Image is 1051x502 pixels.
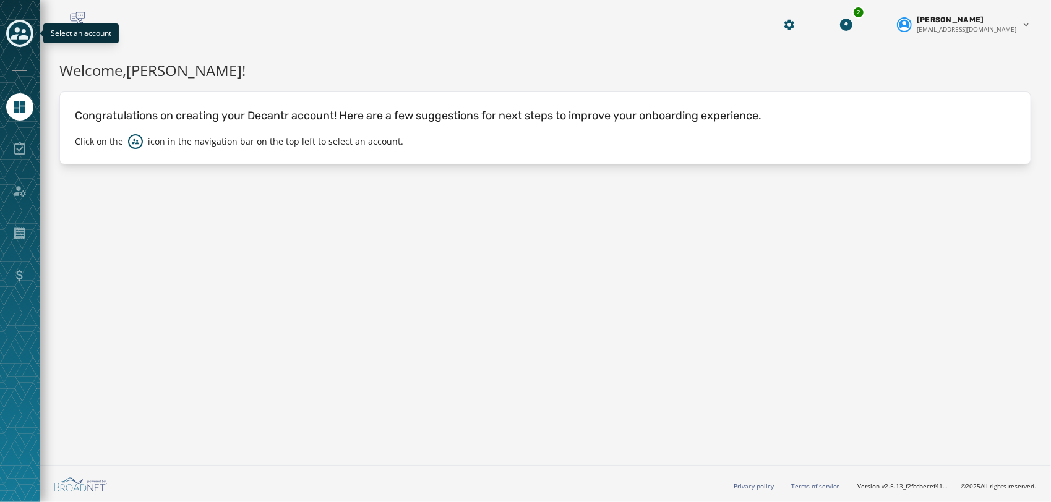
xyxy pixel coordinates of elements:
[882,482,951,491] span: v2.5.13_f2fccbecef41a56588405520c543f5f958952a99
[75,107,1016,124] p: Congratulations on creating your Decantr account! Here are a few suggestions for next steps to im...
[778,14,800,36] button: Manage global settings
[892,10,1036,39] button: User settings
[857,482,951,491] span: Version
[6,20,33,47] button: Toggle account select drawer
[734,482,774,490] a: Privacy policy
[917,25,1016,34] span: [EMAIL_ADDRESS][DOMAIN_NAME]
[835,14,857,36] button: Download Menu
[961,482,1036,490] span: © 2025 All rights reserved.
[75,135,123,148] p: Click on the
[51,28,111,38] span: Select an account
[791,482,840,490] a: Terms of service
[917,15,984,25] span: [PERSON_NAME]
[148,135,403,148] p: icon in the navigation bar on the top left to select an account.
[59,59,1031,82] h1: Welcome, [PERSON_NAME] !
[6,93,33,121] a: Navigate to Home
[852,6,865,19] div: 2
